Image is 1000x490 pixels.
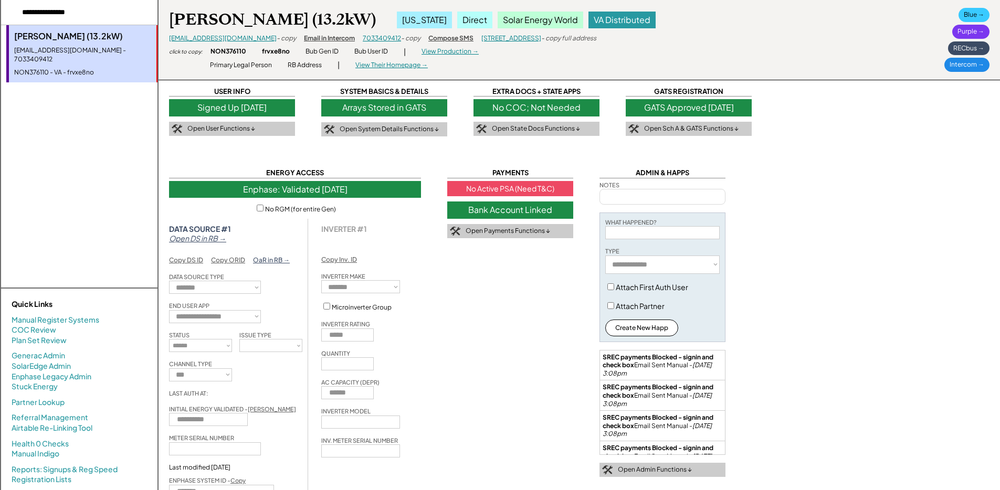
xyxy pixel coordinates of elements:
label: Attach First Auth User [616,282,688,292]
div: GATS REGISTRATION [626,87,752,97]
div: No Active PSA (Need T&C) [447,181,573,197]
div: Copy DS ID [169,256,203,265]
div: VA Distributed [588,12,656,28]
div: Copy Inv. ID [321,255,357,264]
div: Compose SMS [428,34,473,43]
div: OaR in RB → [253,256,290,265]
div: Solar Energy World [498,12,583,28]
u: [PERSON_NAME] [248,406,296,412]
div: Open State Docs Functions ↓ [492,124,580,133]
em: [DATE] 3:08pm [603,361,713,377]
a: COC Review [12,325,56,335]
strong: SREC payments Blocked - signin and check box [603,413,714,430]
label: Attach Partner [616,301,665,311]
div: Blue → [959,8,990,22]
div: Arrays Stored in GATS [321,99,447,116]
img: tool-icon.png [172,124,182,134]
div: frvxe8no [262,47,290,56]
em: Open DS in RB → [169,233,226,243]
div: Email Sent Manual - [603,413,722,438]
strong: SREC payments Blocked - signin and check box [603,353,714,369]
em: [DATE] 3:08pm [603,422,713,438]
a: Referral Management [12,412,88,423]
a: Registration Lists [12,474,71,485]
div: RECbus → [948,41,990,56]
div: [US_STATE] [397,12,452,28]
div: SYSTEM BASICS & DETAILS [321,87,447,97]
div: Purple → [952,25,990,39]
div: ISSUE TYPE [239,331,271,339]
div: Open System Details Functions ↓ [340,125,439,134]
img: tool-icon.png [324,125,334,134]
a: Manual Register Systems [12,315,99,325]
div: Intercom → [944,58,990,72]
div: Email Sent Manual - [603,353,722,378]
div: Bub Gen ID [306,47,339,56]
a: SolarEdge Admin [12,361,71,371]
div: - copy [401,34,420,43]
div: - copy [277,34,296,43]
div: LAST AUTH AT: [169,389,232,397]
div: NOTES [599,181,619,189]
a: [STREET_ADDRESS] [481,34,541,42]
div: Enphase: Validated [DATE] [169,181,421,198]
a: Generac Admin [12,350,65,361]
div: [PERSON_NAME] (13.2kW) [169,9,376,30]
div: Primary Legal Person [210,61,272,70]
div: Direct [457,12,492,28]
a: Airtable Re-Linking Tool [12,423,92,433]
div: [PERSON_NAME] (13.2kW) [14,30,151,42]
div: STATUS [169,331,190,339]
a: 7033409412 [363,34,401,42]
div: GATS Approved [DATE] [626,99,752,116]
div: DATA SOURCE TYPE [169,273,224,281]
div: INITIAL ENERGY VALIDATED - [169,405,296,413]
a: Enphase Legacy Admin [12,371,91,382]
label: Microinverter Group [332,303,392,311]
div: NON376110 [210,47,246,56]
div: USER INFO [169,87,295,97]
div: Bub User ID [354,47,388,56]
label: No RGM (for entire Gen) [265,205,336,213]
div: click to copy: [169,48,203,55]
a: Manual Indigo [12,449,59,459]
a: Stuck Energy [12,381,58,392]
div: PAYMENTS [447,168,573,178]
div: [EMAIL_ADDRESS][DOMAIN_NAME] - 7033409412 [14,46,151,64]
div: ADMIN & HAPPS [599,168,725,178]
img: tool-icon.png [450,227,460,236]
div: END USER APP [169,302,209,310]
a: Health 0 Checks [12,439,69,449]
div: AC CAPACITY (DEPR) [321,378,380,386]
div: METER SERIAL NUMBER [169,434,234,442]
div: Email in Intercom [304,34,355,43]
div: View Production → [422,47,479,56]
div: Copy ORID [211,256,245,265]
div: INVERTER MODEL [321,407,371,415]
div: View Their Homepage → [355,61,428,70]
em: [DATE] 3:08pm [603,391,713,408]
div: Email Sent Manual - [603,383,722,408]
a: Plan Set Review [12,335,67,346]
div: INV. METER SERIAL NUMBER [321,436,398,444]
img: tool-icon.png [628,124,639,134]
img: tool-icon.png [476,124,487,134]
div: INVERTER MAKE [321,272,365,280]
u: Copy [230,477,246,484]
div: ENERGY ACCESS [169,168,421,178]
a: Partner Lookup [12,397,65,408]
div: TYPE [605,247,619,255]
div: QUANTITY [321,349,350,357]
strong: DATA SOURCE #1 [169,224,231,233]
div: - copy full address [541,34,596,43]
strong: SREC payments Blocked - signin and check box [603,444,714,460]
div: | [338,60,340,70]
div: Open Admin Functions ↓ [618,465,692,474]
img: tool-icon.png [602,465,613,475]
div: NON376110 - VA - frvxe8no [14,68,151,77]
div: Signed Up [DATE] [169,99,295,116]
div: EXTRA DOCS + STATE APPS [473,87,599,97]
a: Reports: Signups & Reg Speed [12,464,118,475]
div: INVERTER #1 [321,224,367,233]
div: WHAT HAPPENED? [605,218,657,226]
